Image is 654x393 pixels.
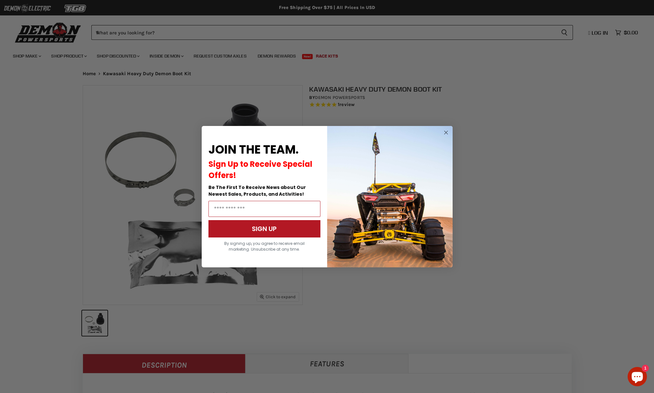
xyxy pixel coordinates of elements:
span: By signing up, you agree to receive email marketing. Unsubscribe at any time. [224,241,305,252]
button: Close dialog [442,129,450,137]
span: JOIN THE TEAM. [208,141,299,158]
img: a9095488-b6e7-41ba-879d-588abfab540b.jpeg [327,126,453,267]
inbox-online-store-chat: Shopify online store chat [626,367,649,388]
span: Be The First To Receive News about Our Newest Sales, Products, and Activities! [208,184,306,197]
button: SIGN UP [208,220,320,237]
input: Email Address [208,201,320,217]
span: Sign Up to Receive Special Offers! [208,159,312,181]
